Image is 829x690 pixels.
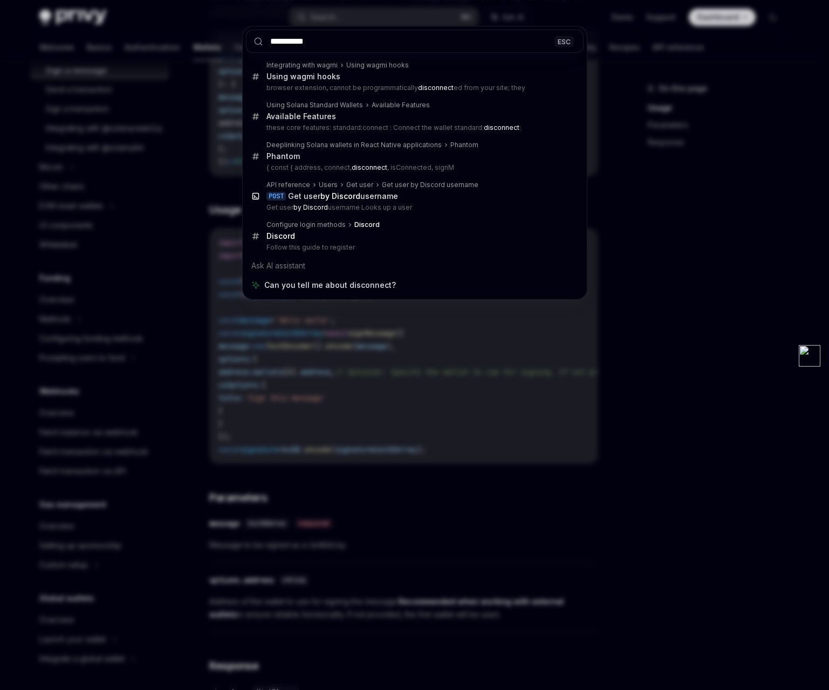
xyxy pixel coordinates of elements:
div: Users [319,181,338,189]
div: Using Solana Standard Wallets [266,101,363,109]
b: Discord [266,231,295,240]
div: Using wagmi hooks [266,72,340,81]
p: Follow this guide to register [266,243,561,252]
p: { const { address, connect, , isConnected, signM [266,163,561,172]
b: Discord [354,220,380,229]
span: Can you tell me about disconnect? [264,280,396,291]
div: POST [266,192,286,201]
div: Phantom [266,151,300,161]
p: browser extension, cannot be programmatically ed from your site; they [266,84,561,92]
div: API reference [266,181,310,189]
div: Phantom [450,141,478,149]
div: Deeplinking Solana wallets in React Native applications [266,141,442,149]
div: Configure login methods [266,220,346,229]
div: Integrating with wagmi [266,61,338,70]
div: Get user username [288,191,398,201]
p: Get user username Looks up a user [266,203,561,212]
b: by Discord [320,191,360,201]
b: disconnect [352,163,387,171]
div: Ask AI assistant [246,256,584,275]
div: Get user by Discord username [382,181,478,189]
b: by Discord [293,203,328,211]
div: ESC [554,36,574,47]
div: Using wagmi hooks [346,61,409,70]
div: Available Features [372,101,430,109]
b: disconnect [484,123,519,132]
div: Get user [346,181,373,189]
div: Available Features [266,112,336,121]
b: disconnect [418,84,454,92]
p: these core features: standard:connect : Connect the wallet standard: : [266,123,561,132]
